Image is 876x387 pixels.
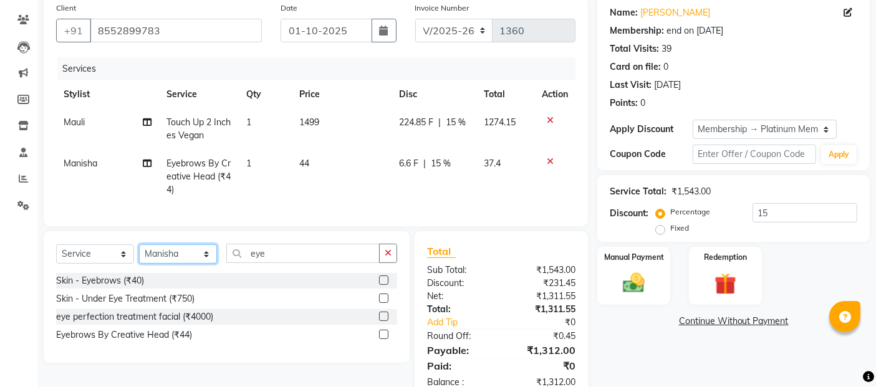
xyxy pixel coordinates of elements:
span: Manisha [64,158,97,169]
div: Discount: [418,277,501,290]
th: Qty [239,80,292,108]
span: Mauli [64,117,85,128]
div: ₹231.45 [501,277,585,290]
div: Skin - Eyebrows (₹40) [56,274,144,287]
th: Price [292,80,392,108]
div: Card on file: [610,60,661,74]
label: Percentage [670,206,710,217]
th: Total [476,80,534,108]
div: end on [DATE] [667,24,723,37]
a: Continue Without Payment [600,315,867,328]
span: 44 [300,158,310,169]
div: Sub Total: [418,264,501,277]
span: 1274.15 [484,117,516,128]
div: Name: [610,6,638,19]
div: Service Total: [610,185,667,198]
span: 1 [246,158,251,169]
div: 0 [663,60,668,74]
input: Search or Scan [226,244,380,263]
div: ₹0 [501,358,585,373]
img: _cash.svg [616,270,652,296]
div: Total: [418,303,501,316]
input: Search by Name/Mobile/Email/Code [90,19,262,42]
span: 224.85 F [399,116,433,129]
span: Total [427,245,456,258]
div: 0 [640,97,645,110]
input: Enter Offer / Coupon Code [693,145,816,164]
button: Apply [821,145,857,164]
div: ₹1,543.00 [501,264,585,277]
span: 15 % [431,157,451,170]
img: _gift.svg [708,270,743,298]
label: Client [56,2,76,14]
div: Apply Discount [610,123,692,136]
div: Skin - Under Eye Treatment (₹750) [56,292,195,305]
div: [DATE] [654,79,681,92]
div: Coupon Code [610,148,692,161]
th: Disc [392,80,477,108]
label: Invoice Number [415,2,469,14]
div: eye perfection treatment facial (₹4000) [56,310,213,323]
span: 1499 [300,117,320,128]
div: 39 [662,42,671,55]
label: Fixed [670,222,689,234]
div: ₹1,312.00 [501,343,585,358]
div: ₹0 [516,316,585,329]
div: ₹1,543.00 [671,185,711,198]
span: Eyebrows By Creative Head (₹44) [166,158,231,195]
label: Redemption [704,252,747,263]
label: Date [281,2,297,14]
button: +91 [56,19,91,42]
span: Touch Up 2 Inches Vegan [166,117,231,141]
div: Membership: [610,24,664,37]
div: Round Off: [418,330,501,343]
div: Paid: [418,358,501,373]
span: | [423,157,426,170]
div: ₹1,311.55 [501,290,585,303]
div: Discount: [610,207,648,220]
div: Payable: [418,343,501,358]
label: Manual Payment [604,252,664,263]
th: Stylist [56,80,159,108]
th: Service [159,80,239,108]
th: Action [534,80,575,108]
a: Add Tip [418,316,515,329]
span: 6.6 F [399,157,418,170]
div: Last Visit: [610,79,652,92]
div: ₹1,311.55 [501,303,585,316]
div: Total Visits: [610,42,659,55]
span: 37.4 [484,158,501,169]
div: Net: [418,290,501,303]
div: Eyebrows By Creative Head (₹44) [56,328,192,342]
a: [PERSON_NAME] [640,6,710,19]
div: ₹0.45 [501,330,585,343]
span: 1 [246,117,251,128]
div: Services [57,57,585,80]
span: | [438,116,441,129]
span: 15 % [446,116,466,129]
div: Points: [610,97,638,110]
